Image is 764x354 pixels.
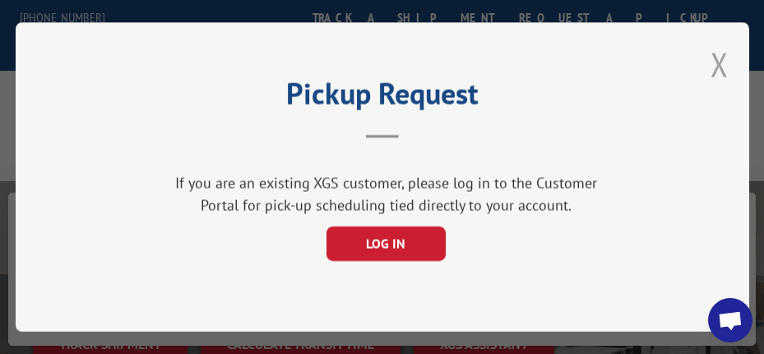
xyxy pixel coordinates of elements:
button: LOG IN [326,226,445,261]
button: Close modal [711,43,729,86]
div: If you are an existing XGS customer, please log in to the Customer Portal for pick-up scheduling ... [168,172,604,217]
a: LOG IN [326,237,445,252]
div: Open chat [708,298,752,342]
h2: Pickup Request [98,82,667,114]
